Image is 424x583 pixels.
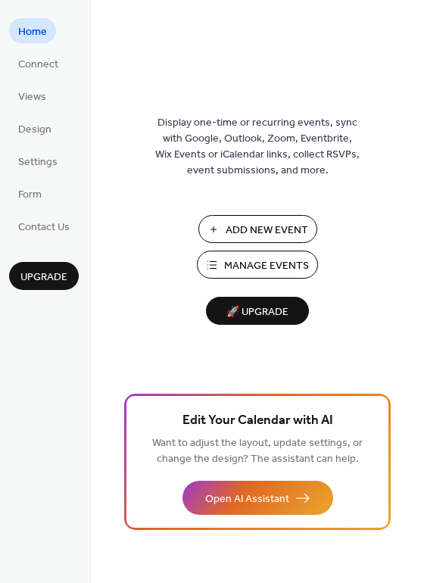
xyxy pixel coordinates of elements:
[182,410,333,432] span: Edit Your Calendar with AI
[9,51,67,76] a: Connect
[9,262,79,290] button: Upgrade
[215,302,300,323] span: 🚀 Upgrade
[9,214,79,238] a: Contact Us
[18,154,58,170] span: Settings
[18,122,51,138] span: Design
[198,215,317,243] button: Add New Event
[205,491,289,507] span: Open AI Assistant
[20,270,67,285] span: Upgrade
[9,18,56,43] a: Home
[197,251,318,279] button: Manage Events
[18,187,42,203] span: Form
[206,297,309,325] button: 🚀 Upgrade
[18,89,46,105] span: Views
[9,181,51,206] a: Form
[9,148,67,173] a: Settings
[18,57,58,73] span: Connect
[155,115,360,179] span: Display one-time or recurring events, sync with Google, Outlook, Zoom, Eventbrite, Wix Events or ...
[18,220,70,235] span: Contact Us
[226,223,308,238] span: Add New Event
[182,481,333,515] button: Open AI Assistant
[9,83,55,108] a: Views
[152,433,363,469] span: Want to adjust the layout, update settings, or change the design? The assistant can help.
[18,24,47,40] span: Home
[9,116,61,141] a: Design
[224,258,309,274] span: Manage Events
